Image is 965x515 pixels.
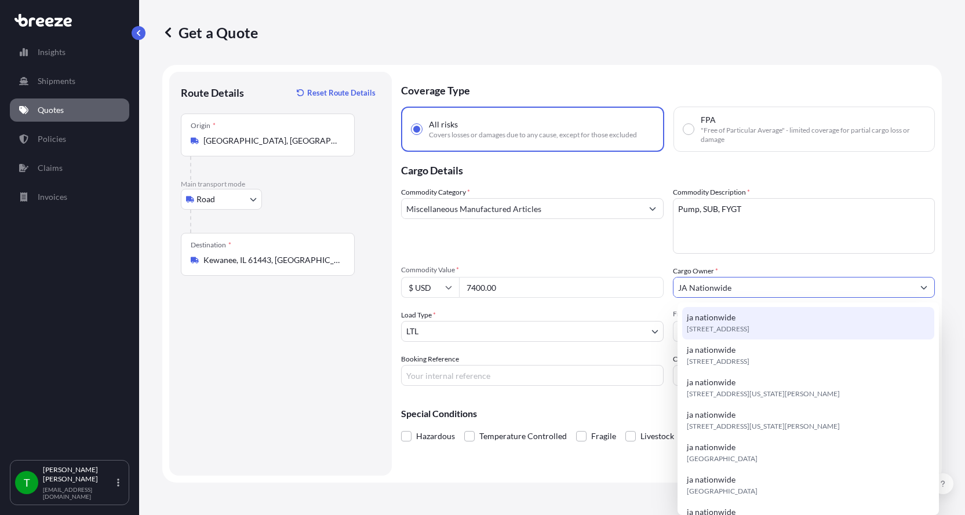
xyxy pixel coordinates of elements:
[401,309,436,321] span: Load Type
[181,189,262,210] button: Select transport
[406,326,418,337] span: LTL
[43,465,115,484] p: [PERSON_NAME] [PERSON_NAME]
[38,75,75,87] p: Shipments
[687,474,735,485] span: ja nationwide
[401,72,935,107] p: Coverage Type
[701,114,716,126] span: FPA
[591,428,616,445] span: Fragile
[43,486,115,500] p: [EMAIL_ADDRESS][DOMAIN_NAME]
[687,312,735,323] span: ja nationwide
[38,133,66,145] p: Policies
[38,46,65,58] p: Insights
[401,265,664,275] span: Commodity Value
[673,353,714,365] label: Carrier Name
[191,240,231,250] div: Destination
[687,323,749,335] span: [STREET_ADDRESS]
[687,485,758,497] span: [GEOGRAPHIC_DATA]
[701,126,926,144] span: "Free of Particular Average" - limited coverage for partial cargo loss or damage
[459,277,664,298] input: Type amount
[687,344,735,356] span: ja nationwide
[401,353,459,365] label: Booking Reference
[401,365,664,386] input: Your internal reference
[673,187,750,198] label: Commodity Description
[687,388,840,400] span: [STREET_ADDRESS][US_STATE][PERSON_NAME]
[416,428,455,445] span: Hazardous
[203,135,340,147] input: Origin
[687,377,735,388] span: ja nationwide
[687,453,758,465] span: [GEOGRAPHIC_DATA]
[24,477,30,488] span: T
[307,87,376,98] p: Reset Route Details
[38,162,63,174] p: Claims
[401,187,470,198] label: Commodity Category
[191,121,216,130] div: Origin
[673,265,718,277] label: Cargo Owner
[38,104,64,116] p: Quotes
[401,409,935,418] p: Special Conditions
[479,428,567,445] span: Temperature Controlled
[196,193,215,205] span: Road
[913,277,934,298] button: Show suggestions
[402,198,642,219] input: Select a commodity type
[401,152,935,187] p: Cargo Details
[429,130,637,140] span: Covers losses or damages due to any cause, except for those excluded
[673,309,935,319] span: Freight Cost
[673,365,935,386] input: Enter name
[162,23,258,42] p: Get a Quote
[181,180,380,189] p: Main transport mode
[687,409,735,421] span: ja nationwide
[429,119,458,130] span: All risks
[642,198,663,219] button: Show suggestions
[673,277,914,298] input: Full name
[687,421,840,432] span: [STREET_ADDRESS][US_STATE][PERSON_NAME]
[687,356,749,367] span: [STREET_ADDRESS]
[203,254,340,266] input: Destination
[38,191,67,203] p: Invoices
[181,86,244,100] p: Route Details
[687,441,735,453] span: ja nationwide
[640,428,674,445] span: Livestock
